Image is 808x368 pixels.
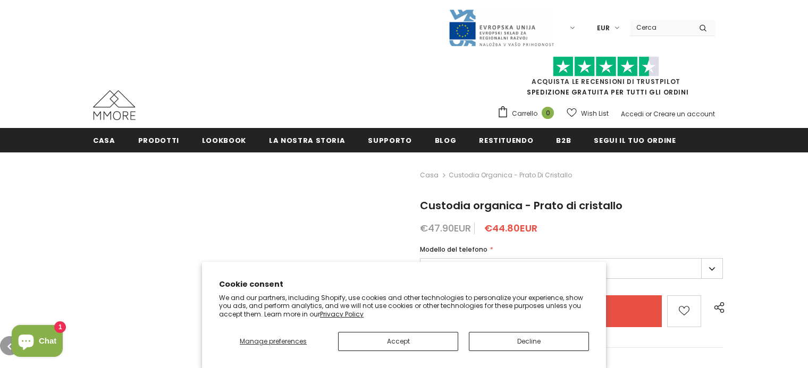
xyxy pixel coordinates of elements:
[219,294,589,319] p: We and our partners, including Shopify, use cookies and other technologies to personalize your ex...
[420,245,487,254] span: Modello del telefono
[219,279,589,290] h2: Cookie consent
[269,135,345,146] span: La nostra storia
[448,8,554,47] img: Javni Razpis
[512,108,537,119] span: Carrello
[497,106,559,122] a: Carrello 0
[567,104,609,123] a: Wish List
[597,23,610,33] span: EUR
[93,135,115,146] span: Casa
[594,135,676,146] span: Segui il tuo ordine
[9,325,66,360] inbox-online-store-chat: Shopify online store chat
[435,135,457,146] span: Blog
[138,128,179,152] a: Prodotti
[269,128,345,152] a: La nostra storia
[240,337,307,346] span: Manage preferences
[420,221,471,235] span: €47.90EUR
[420,198,622,213] span: Custodia organica - Prato di cristallo
[532,77,680,86] a: Acquista le recensioni di TrustPilot
[202,128,246,152] a: Lookbook
[645,109,652,118] span: or
[484,221,537,235] span: €44.80EUR
[320,310,364,319] a: Privacy Policy
[202,135,246,146] span: Lookbook
[630,20,691,35] input: Search Site
[338,332,458,351] button: Accept
[469,332,589,351] button: Decline
[368,128,411,152] a: supporto
[621,109,644,118] a: Accedi
[368,135,411,146] span: supporto
[497,61,715,97] span: SPEDIZIONE GRATUITA PER TUTTI GLI ORDINI
[556,135,571,146] span: B2B
[479,135,533,146] span: Restituendo
[93,90,136,120] img: Casi MMORE
[219,332,327,351] button: Manage preferences
[542,107,554,119] span: 0
[449,169,572,182] span: Custodia organica - Prato di cristallo
[556,128,571,152] a: B2B
[420,258,723,279] label: iPhone 17 Pro Max
[581,108,609,119] span: Wish List
[479,128,533,152] a: Restituendo
[448,23,554,32] a: Javni Razpis
[653,109,715,118] a: Creare un account
[553,56,659,77] img: Fidati di Pilot Stars
[138,135,179,146] span: Prodotti
[435,128,457,152] a: Blog
[420,169,439,182] a: Casa
[93,128,115,152] a: Casa
[594,128,676,152] a: Segui il tuo ordine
